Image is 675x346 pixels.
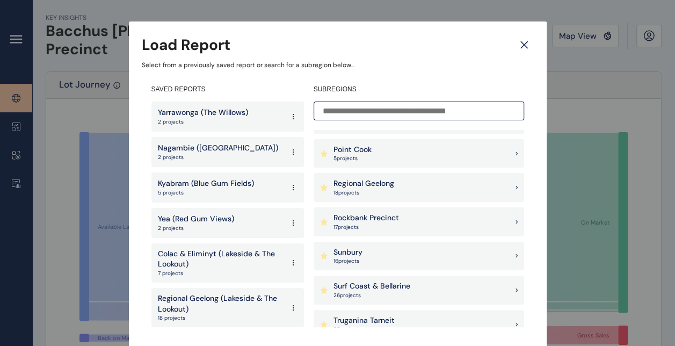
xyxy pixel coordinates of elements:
[158,143,278,154] p: Nagambie ([GEOGRAPHIC_DATA])
[333,326,395,333] p: 30 project s
[333,257,362,265] p: 16 project s
[333,145,372,155] p: Point Cook
[158,154,278,161] p: 2 projects
[333,247,362,258] p: Sunbury
[158,249,284,270] p: Colac & Eliminyt (Lakeside & The Lookout)
[158,293,284,314] p: Regional Geelong (Lakeside & The Lookout)
[158,225,234,232] p: 2 projects
[158,189,254,197] p: 5 projects
[158,270,284,277] p: 7 projects
[333,292,410,299] p: 26 project s
[142,61,534,70] p: Select from a previously saved report or search for a subregion below...
[158,107,248,118] p: Yarrawonga (The Willows)
[314,85,524,94] h4: SUBREGIONS
[158,118,248,126] p: 2 projects
[333,213,399,224] p: Rockbank Precinct
[333,189,394,197] p: 18 project s
[333,281,410,292] p: Surf Coast & Bellarine
[151,85,304,94] h4: SAVED REPORTS
[333,155,372,162] p: 5 project s
[158,178,254,189] p: Kyabram (Blue Gum Fields)
[333,178,394,189] p: Regional Geelong
[333,224,399,231] p: 17 project s
[158,214,234,225] p: Yea (Red Gum Views)
[158,314,284,322] p: 18 projects
[333,315,395,326] p: Truganina Tarneit
[142,34,230,55] h3: Load Report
